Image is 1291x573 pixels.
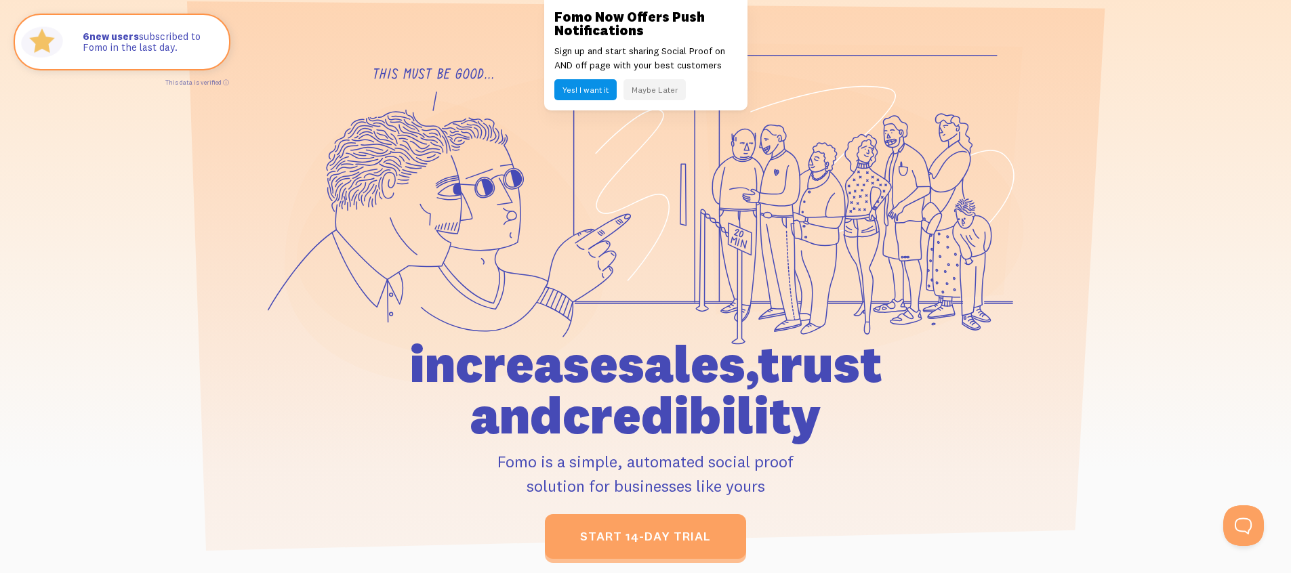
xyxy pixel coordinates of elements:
h3: Fomo Now Offers Push Notifications [554,10,737,37]
a: This data is verified ⓘ [165,79,229,86]
p: Fomo is a simple, automated social proof solution for businesses like yours [332,449,960,498]
img: Fomo [18,18,66,66]
strong: new users [83,30,139,43]
button: Maybe Later [623,79,686,100]
iframe: Help Scout Beacon - Open [1223,505,1264,546]
h1: increase sales, trust and credibility [332,338,960,441]
p: subscribed to Fomo in the last day. [83,31,216,54]
p: Sign up and start sharing Social Proof on AND off page with your best customers [554,44,737,72]
a: start 14-day trial [545,514,746,559]
button: Yes! I want it [554,79,617,100]
span: 6 [83,31,89,43]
